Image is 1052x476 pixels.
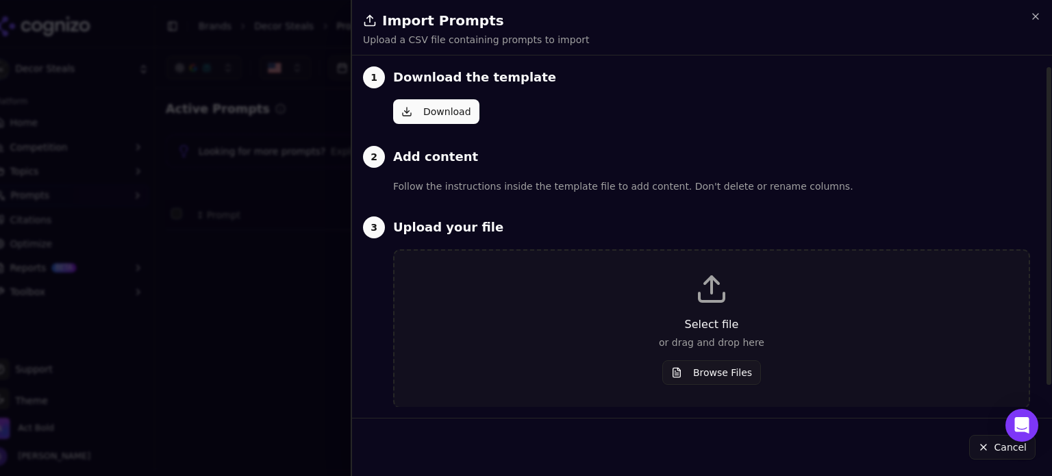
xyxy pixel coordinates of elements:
[393,147,478,166] h3: Add content
[393,218,503,237] h3: Upload your file
[416,316,1007,333] p: Select file
[363,216,385,238] div: 3
[393,179,1030,195] p: Follow the instructions inside the template file to add content. Don't delete or rename columns.
[363,146,385,168] div: 2
[393,99,479,124] button: Download
[363,66,385,88] div: 1
[662,360,761,385] button: Browse Files
[969,435,1036,460] button: Cancel
[393,68,556,87] h3: Download the template
[363,11,1041,30] h2: Import Prompts
[363,33,589,47] p: Upload a CSV file containing prompts to import
[416,336,1007,349] p: or drag and drop here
